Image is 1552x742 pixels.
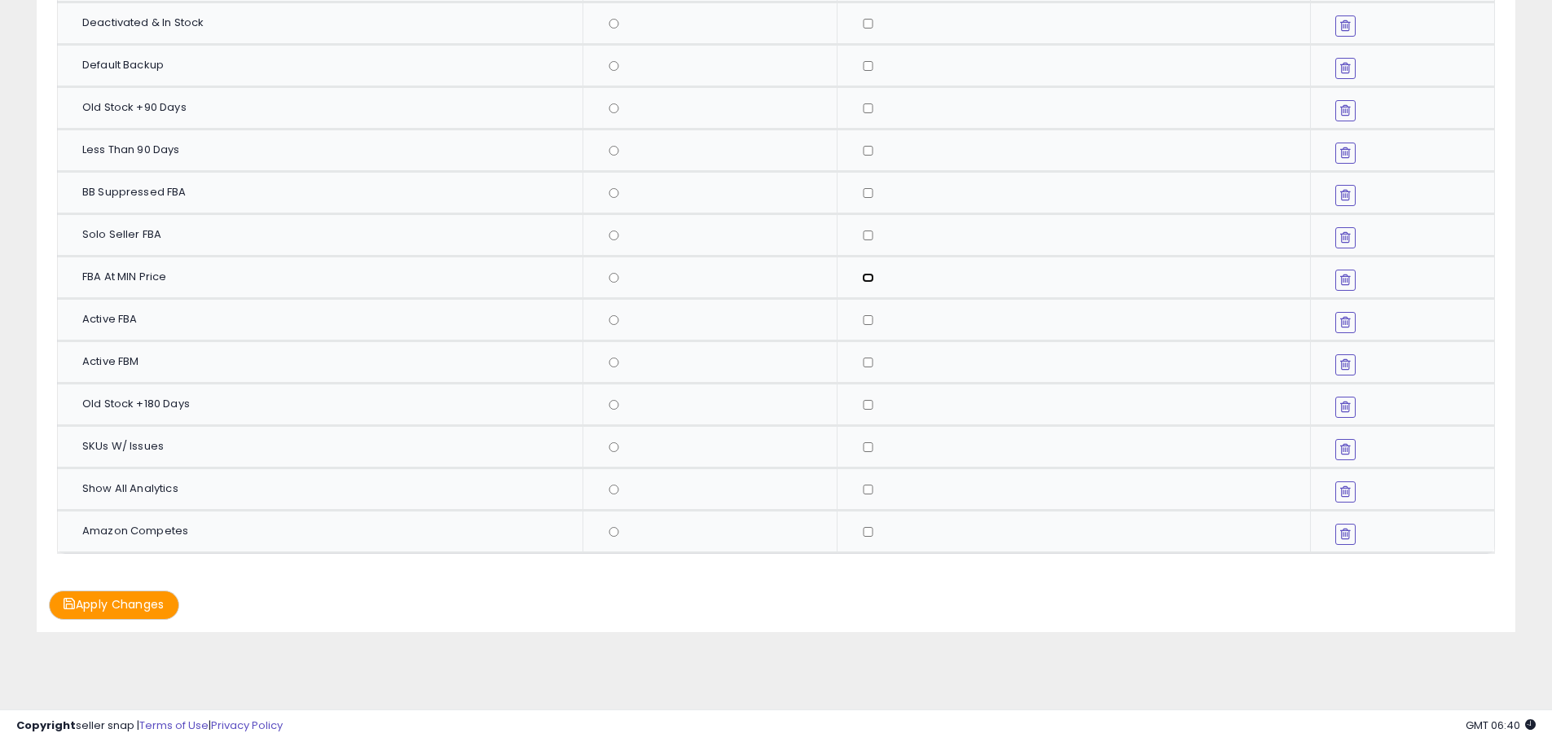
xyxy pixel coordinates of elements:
[82,227,570,242] div: Solo Seller FBA
[82,524,570,538] div: Amazon Competes
[1466,718,1536,733] span: 2025-08-14 06:40 GMT
[82,312,570,327] div: Active FBA
[82,481,570,496] div: Show All Analytics
[16,718,283,734] div: seller snap | |
[139,718,209,733] a: Terms of Use
[82,15,570,30] div: Deactivated & In Stock
[82,354,570,369] div: Active FBM
[16,718,76,733] strong: Copyright
[82,397,570,411] div: Old Stock +180 Days
[211,718,283,733] a: Privacy Policy
[82,185,570,200] div: BB Suppressed FBA
[82,439,570,454] div: SKUs W/ Issues
[49,591,179,619] button: Apply Changes
[82,143,570,157] div: Less Than 90 Days
[82,270,570,284] div: FBA At MIN Price
[82,58,570,72] div: Default Backup
[82,100,570,115] div: Old Stock +90 Days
